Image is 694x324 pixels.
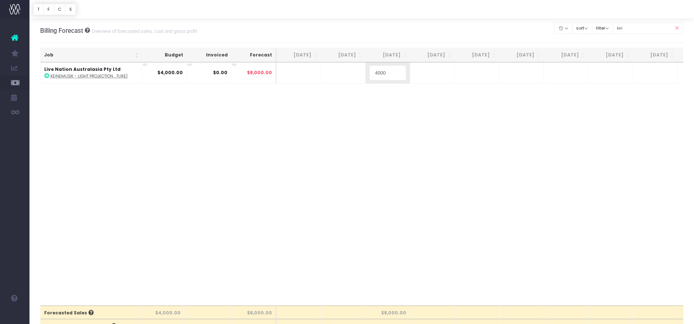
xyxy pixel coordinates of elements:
span: Billing Forecast [40,27,83,34]
strong: Live Nation Australasia Pty Ltd [44,66,121,72]
strong: $0.00 [213,69,227,76]
th: Oct 25: activate to sort column ascending [366,48,410,62]
th: Forecast [231,48,276,62]
span: Forecasted Sales [44,310,94,316]
th: Aug 25: activate to sort column ascending [276,48,321,62]
span: $8,000.00 [247,69,272,76]
small: Overview of forecasted sales, cost and gross profit [90,27,197,34]
button: filter [592,23,613,34]
th: Jan 26: activate to sort column ascending [499,48,544,62]
th: Budget [142,48,187,62]
th: Mar 26: activate to sort column ascending [589,48,633,62]
button: T [33,4,44,15]
th: Sep 25: activate to sort column ascending [321,48,366,62]
button: S [65,4,76,15]
th: Dec 25: activate to sort column ascending [455,48,499,62]
th: $4,000.00 [139,306,185,319]
strong: $4,000.00 [157,69,183,76]
button: F [43,4,54,15]
input: Search... [613,23,684,34]
th: Invoiced [187,48,231,62]
th: Feb 26: activate to sort column ascending [544,48,589,62]
button: sort [572,23,592,34]
th: Job: activate to sort column ascending [41,48,142,62]
img: images/default_profile_image.png [9,309,20,320]
button: C [54,4,66,15]
th: Nov 25: activate to sort column ascending [410,48,455,62]
th: $8,000.00 [230,306,276,319]
abbr: Keinemusik - Light Projection [Content Capture] [50,73,128,79]
div: Vertical button group [33,4,76,15]
th: $8,000.00 [366,306,410,319]
td: : [41,62,142,83]
th: Apr 26: activate to sort column ascending [633,48,678,62]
